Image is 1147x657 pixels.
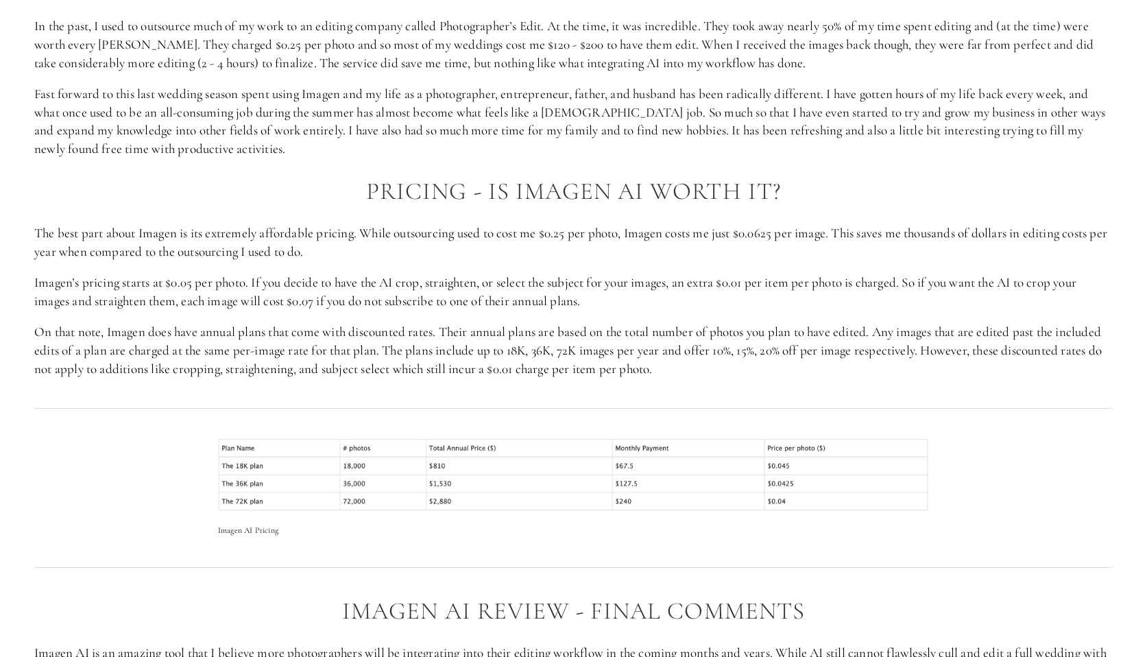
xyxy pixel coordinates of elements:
p: On that note, Imagen does have annual plans that come with discounted rates. Their annual plans a... [34,323,1113,378]
p: In the past, I used to outsource much of my work to an editing company called Photographer’s Edit... [34,17,1113,72]
p: Imagen’s pricing starts at $0.05 per photo. If you decide to have the AI crop, straighten, or sel... [34,274,1113,310]
h2: Imagen AI Review - Final Comments [34,598,1113,625]
p: Imagen AI Pricing [218,523,929,537]
p: Fast forward to this last wedding season spent using Imagen and my life as a photographer, entrep... [34,85,1113,158]
p: The best part about Imagen is its extremely affordable pricing. While outsourcing used to cost me... [34,224,1113,261]
h2: Pricing - Is Imagen AI worth it? [34,178,1113,205]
